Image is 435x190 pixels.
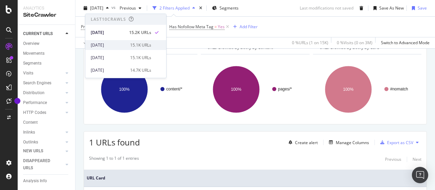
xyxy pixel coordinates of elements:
[119,87,130,92] text: 100%
[150,3,198,14] button: 2 Filters Applied
[371,3,404,14] button: Save As New
[23,60,70,67] a: Segments
[130,55,151,61] div: 15.1K URLs
[379,5,404,11] div: Save As New
[89,155,139,163] div: Showing 1 to 1 of 1 entries
[23,60,41,67] div: Segments
[89,137,140,148] span: 1 URLs found
[23,30,53,37] div: CURRENT URLS
[230,23,258,31] button: Add Filter
[412,167,428,183] div: Open Intercom Messenger
[159,5,190,11] div: 2 Filters Applied
[23,89,64,97] a: Distribution
[220,5,239,11] span: Segments
[387,140,413,145] div: Export as CSV
[87,175,419,181] span: URL Card
[23,11,70,19] div: SiteCrawler
[23,89,45,97] div: Distribution
[23,80,64,87] a: Search Engines
[23,148,43,155] div: NEW URLS
[23,139,64,146] a: Outlinks
[91,42,126,48] div: [DATE]
[201,60,308,119] svg: A chart.
[23,80,51,87] div: Search Engines
[23,70,64,77] a: Visits
[91,67,126,73] div: [DATE]
[23,50,70,57] a: Movements
[381,40,430,46] div: Switch to Advanced Mode
[23,177,47,185] div: Analysis Info
[214,24,217,30] span: =
[23,157,64,172] a: DISAPPEARED URLS
[23,157,57,172] div: DISAPPEARED URLS
[90,5,103,11] span: 2025 Oct. 5th
[278,87,292,91] text: pages/*
[23,99,64,106] a: Performance
[23,119,38,126] div: Content
[91,16,126,22] div: Last 10 Crawls
[81,37,101,48] button: Apply
[326,138,369,146] button: Manage Columns
[23,70,33,77] div: Visits
[23,129,35,136] div: Inlinks
[413,156,421,162] div: Next
[23,109,46,116] div: HTTP Codes
[385,156,401,162] div: Previous
[409,3,427,14] button: Save
[91,55,126,61] div: [DATE]
[23,148,64,155] a: NEW URLS
[129,30,151,36] div: 15.2K URLs
[91,30,125,36] div: [DATE]
[23,40,39,47] div: Overview
[378,37,430,48] button: Switch to Advanced Mode
[231,87,242,92] text: 100%
[385,155,401,163] button: Previous
[418,5,427,11] div: Save
[209,3,241,14] button: Segments
[336,140,369,145] div: Manage Columns
[337,40,372,46] div: 0 % Visits ( 0 on 3M )
[23,109,64,116] a: HTTP Codes
[313,60,420,119] svg: A chart.
[207,45,273,50] span: URLs Crawled By Botify By content
[111,4,117,10] span: vs
[240,24,258,30] div: Add Filter
[130,67,151,73] div: 14.7K URLs
[14,98,20,104] div: Tooltip anchor
[117,5,136,11] span: Previous
[130,42,151,48] div: 15.1K URLs
[23,40,70,47] a: Overview
[166,87,182,91] text: content/*
[295,140,318,145] div: Create alert
[23,177,70,185] a: Analysis Info
[23,30,64,37] a: CURRENT URLS
[413,155,421,163] button: Next
[23,129,64,136] a: Inlinks
[81,3,111,14] button: [DATE]
[23,99,47,106] div: Performance
[23,50,45,57] div: Movements
[378,137,413,148] button: Export as CSV
[286,137,318,148] button: Create alert
[292,40,328,46] div: 0 % URLs ( 1 on 15K )
[117,3,144,14] button: Previous
[89,60,196,119] svg: A chart.
[23,119,70,126] a: Content
[198,5,204,12] div: times
[23,5,70,11] div: Analytics
[23,139,38,146] div: Outlinks
[343,87,353,92] text: 100%
[218,22,225,32] span: Yes
[319,45,379,50] span: URLs Crawled By Botify By care
[169,24,213,30] span: Has Nofollow Meta Tag
[390,87,408,91] text: #nomatch
[81,24,142,30] span: Previous Has Nofollow Meta Tag
[300,5,353,11] div: Last modifications not saved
